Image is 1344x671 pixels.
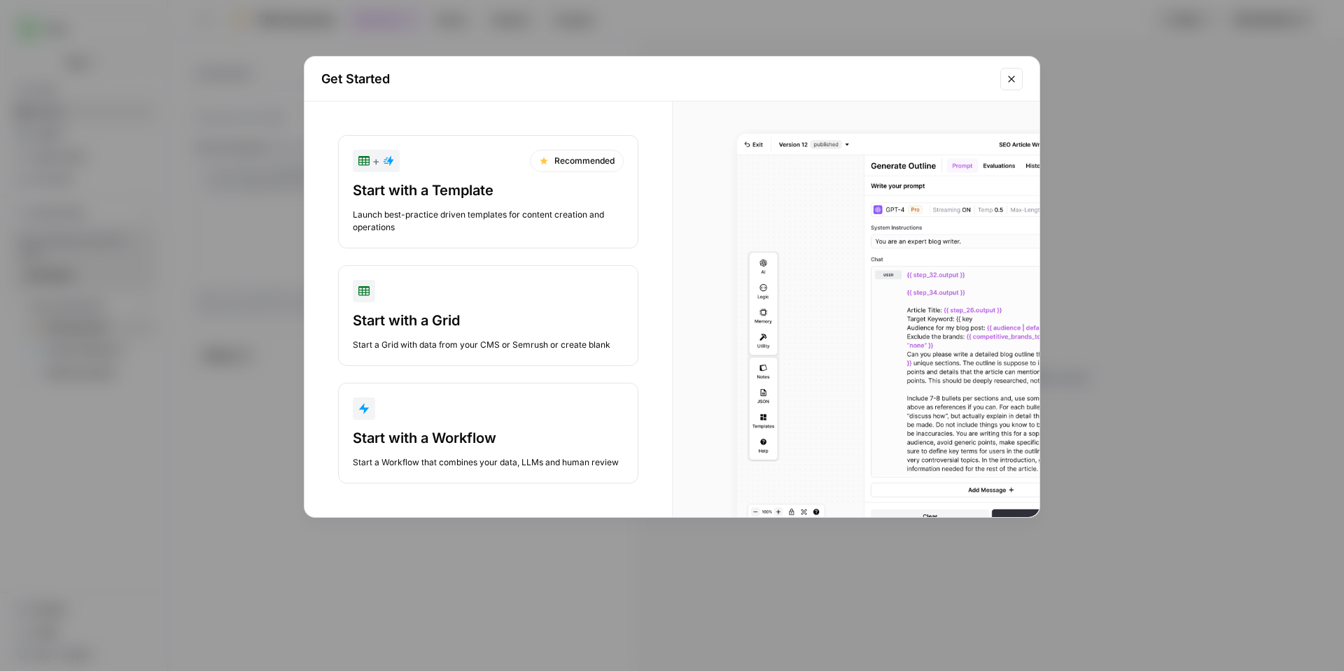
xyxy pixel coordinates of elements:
[353,456,624,469] div: Start a Workflow that combines your data, LLMs and human review
[321,69,992,89] h2: Get Started
[338,383,638,483] button: Start with a WorkflowStart a Workflow that combines your data, LLMs and human review
[353,311,624,330] div: Start with a Grid
[338,135,638,248] button: +RecommendedStart with a TemplateLaunch best-practice driven templates for content creation and o...
[353,339,624,351] div: Start a Grid with data from your CMS or Semrush or create blank
[358,153,394,169] div: +
[353,209,624,234] div: Launch best-practice driven templates for content creation and operations
[353,428,624,448] div: Start with a Workflow
[1000,68,1023,90] button: Close modal
[338,265,638,366] button: Start with a GridStart a Grid with data from your CMS or Semrush or create blank
[530,150,624,172] div: Recommended
[353,181,624,200] div: Start with a Template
